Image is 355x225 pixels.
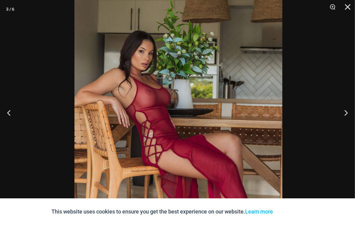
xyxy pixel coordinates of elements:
a: Learn more [245,208,273,215]
button: Accept [278,204,304,219]
p: This website uses cookies to ensure you get the best experience on our website. [52,207,273,216]
div: 3 / 6 [6,5,14,14]
button: Next [332,98,355,128]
